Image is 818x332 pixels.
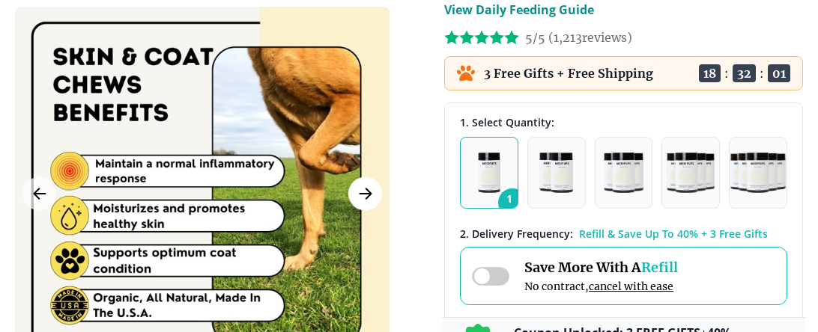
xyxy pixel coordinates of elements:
[579,227,768,241] span: Refill & Save Up To 40% + 3 Free Gifts
[589,280,673,293] span: cancel with ease
[444,1,594,19] p: View Daily Feeding Guide
[460,137,518,209] button: 1
[730,153,786,193] img: Pack of 5 - Natural Dog Supplements
[667,153,715,193] img: Pack of 4 - Natural Dog Supplements
[460,227,573,241] span: 2 . Delivery Frequency:
[478,153,501,193] img: Pack of 1 - Natural Dog Supplements
[760,66,764,81] span: :
[768,64,790,82] span: 01
[348,176,382,210] button: Next Image
[484,66,653,81] p: 3 Free Gifts + Free Shipping
[724,66,729,81] span: :
[525,30,632,45] span: 5/5 ( 1,213 reviews)
[460,115,787,129] div: 1. Select Quantity:
[733,64,756,82] span: 32
[641,259,678,276] span: Refill
[524,280,678,293] span: No contract,
[539,153,573,193] img: Pack of 2 - Natural Dog Supplements
[604,153,643,193] img: Pack of 3 - Natural Dog Supplements
[22,176,56,210] button: Previous Image
[498,188,527,217] span: 1
[524,259,678,276] span: Save More With A
[699,64,721,82] span: 18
